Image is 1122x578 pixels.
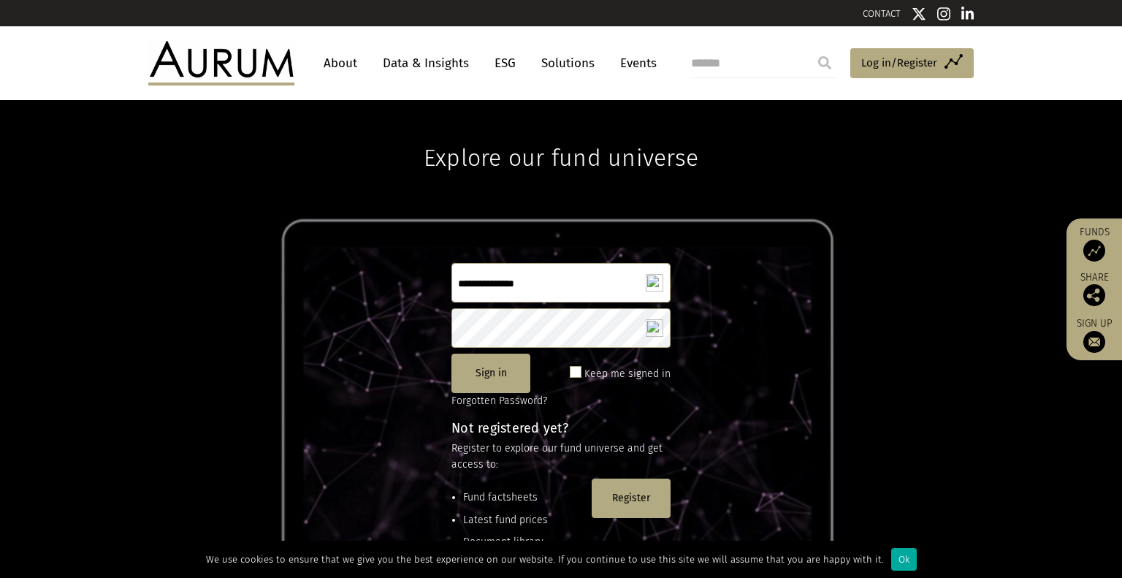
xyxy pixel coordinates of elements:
a: Solutions [534,50,602,77]
a: Sign up [1074,317,1115,353]
a: Events [613,50,657,77]
img: npw-badge-icon-locked.svg [646,274,663,292]
a: About [316,50,365,77]
img: Aurum [148,41,294,85]
li: Fund factsheets [463,490,586,506]
h4: Not registered yet? [451,422,671,435]
li: Latest fund prices [463,512,586,528]
img: Instagram icon [937,7,950,21]
a: Data & Insights [375,50,476,77]
a: ESG [487,50,523,77]
input: Submit [810,48,839,77]
label: Keep me signed in [584,365,671,383]
div: Share [1074,273,1115,306]
li: Document library [463,534,586,550]
button: Register [592,479,671,518]
span: Log in/Register [861,54,937,72]
img: npw-badge-icon-locked.svg [646,319,663,337]
h1: Explore our fund universe [424,100,698,172]
a: Funds [1074,226,1115,262]
button: Sign in [451,354,530,393]
a: Forgotten Password? [451,395,547,407]
img: Twitter icon [912,7,926,21]
p: Register to explore our fund universe and get access to: [451,441,671,474]
a: CONTACT [863,8,901,19]
img: Access Funds [1083,240,1105,262]
img: Share this post [1083,284,1105,306]
img: Linkedin icon [961,7,974,21]
div: Ok [891,548,917,571]
a: Log in/Register [850,48,974,79]
img: Sign up to our newsletter [1083,331,1105,353]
